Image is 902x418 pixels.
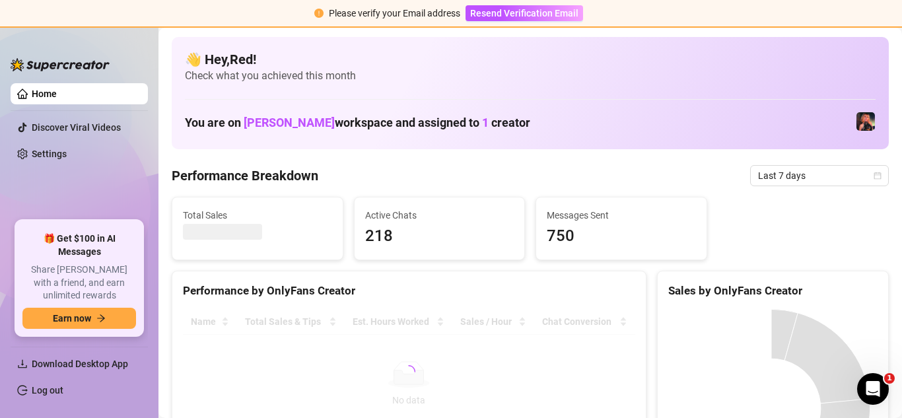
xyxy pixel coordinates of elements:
h1: You are on workspace and assigned to creator [185,116,530,130]
div: Performance by OnlyFans Creator [183,282,635,300]
span: exclamation-circle [314,9,324,18]
span: Active Chats [365,208,514,223]
span: 1 [884,373,895,384]
h4: Performance Breakdown [172,166,318,185]
span: calendar [874,172,882,180]
span: 🎁 Get $100 in AI Messages [22,232,136,258]
span: download [17,359,28,369]
a: Settings [32,149,67,159]
button: Resend Verification Email [466,5,583,21]
span: loading [401,364,417,380]
span: Check what you achieved this month [185,69,876,83]
div: Sales by OnlyFans Creator [668,282,878,300]
img: Cherry (@cherrymavrik) [856,112,875,131]
span: 750 [547,224,696,249]
span: Download Desktop App [32,359,128,369]
a: Log out [32,385,63,396]
span: 218 [365,224,514,249]
span: Total Sales [183,208,332,223]
span: Last 7 days [758,166,881,186]
span: Resend Verification Email [470,8,578,18]
img: logo-BBDzfeDw.svg [11,58,110,71]
div: Please verify your Email address [329,6,460,20]
span: [PERSON_NAME] [244,116,335,129]
a: Discover Viral Videos [32,122,121,133]
span: Messages Sent [547,208,696,223]
span: 1 [482,116,489,129]
a: Home [32,88,57,99]
span: Earn now [53,313,91,324]
span: Share [PERSON_NAME] with a friend, and earn unlimited rewards [22,263,136,302]
span: arrow-right [96,314,106,323]
button: Earn nowarrow-right [22,308,136,329]
h4: 👋 Hey, Red ! [185,50,876,69]
iframe: Intercom live chat [857,373,889,405]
